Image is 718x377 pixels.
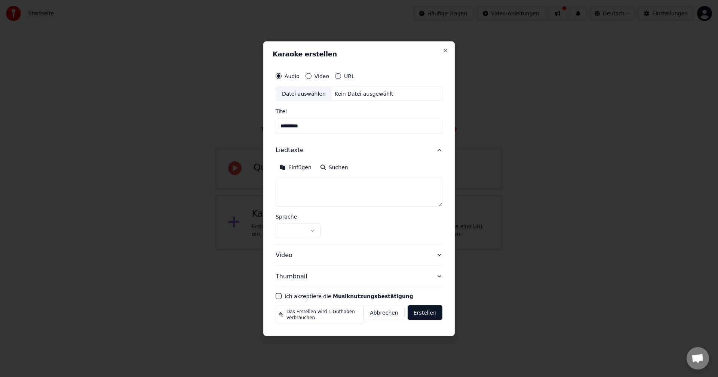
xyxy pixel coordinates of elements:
[276,244,442,265] button: Video
[332,90,396,97] div: Kein Datei ausgewählt
[276,87,332,100] div: Datei auswählen
[276,266,442,287] button: Thumbnail
[344,73,355,78] label: URL
[276,160,442,244] div: Liedtexte
[333,293,413,299] button: Ich akzeptiere die
[276,160,316,174] button: Einfügen
[285,293,413,299] label: Ich akzeptiere die
[276,213,297,219] label: Sprache
[314,73,329,78] label: Video
[316,160,353,174] button: Suchen
[286,308,360,320] span: Das Erstellen wird 1 Guthaben verbrauchen
[276,139,442,160] button: Liedtexte
[273,50,445,57] h2: Karaoke erstellen
[408,305,442,320] button: Erstellen
[363,305,404,320] button: Abbrechen
[276,108,287,114] label: Titel
[285,73,300,78] label: Audio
